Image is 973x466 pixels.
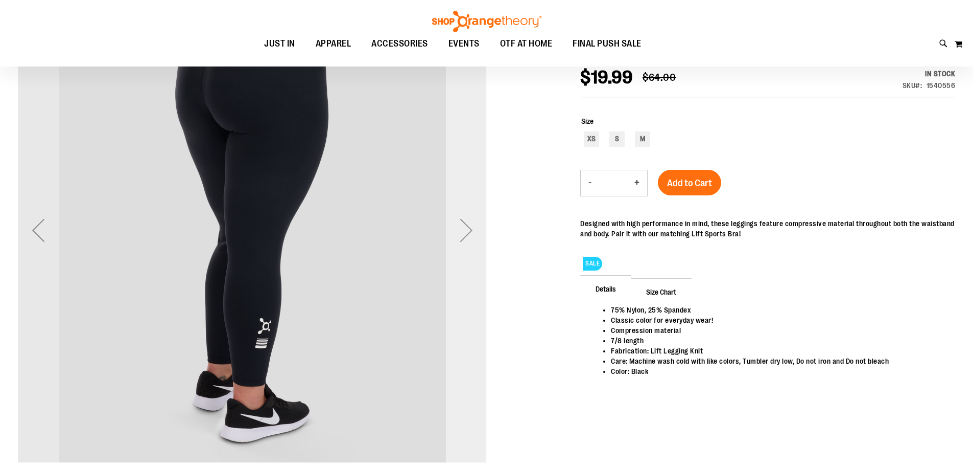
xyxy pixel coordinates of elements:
div: Designed with high performance in mind, these leggings feature compressive material throughout bo... [580,218,955,239]
img: Shop Orangetheory [431,11,543,32]
div: M [635,131,650,147]
a: APPAREL [305,32,362,55]
span: SALE [583,257,602,271]
span: Size [581,117,594,125]
div: 1540556 [927,80,956,91]
div: Availability [903,69,956,79]
button: Add to Cart [658,170,721,195]
span: Details [580,275,631,302]
li: Compression material [611,325,945,336]
button: Decrease product quantity [581,170,599,196]
span: APPAREL [316,32,351,55]
div: In stock [903,69,956,79]
a: JUST IN [254,32,305,56]
a: FINAL PUSH SALE [562,32,652,56]
button: Increase product quantity [627,170,647,196]
span: $64.00 [643,72,676,83]
li: 7/8 length [611,336,945,346]
input: Product quantity [599,171,627,195]
span: OTF AT HOME [500,32,553,55]
span: Size Chart [631,278,692,305]
span: $19.99 [580,67,632,88]
li: Color: Black [611,366,945,376]
div: XS [584,131,599,147]
span: ACCESSORIES [371,32,428,55]
strong: SKU [903,81,922,90]
li: Fabrication: Lift Legging Knit [611,346,945,356]
span: EVENTS [448,32,480,55]
span: Add to Cart [667,177,712,189]
div: S [609,131,625,147]
a: EVENTS [438,32,490,56]
span: FINAL PUSH SALE [573,32,642,55]
li: 75% Nylon, 25% Spandex [611,305,945,315]
li: Classic color for everyday wear! [611,315,945,325]
a: ACCESSORIES [361,32,438,56]
a: OTF AT HOME [490,32,563,56]
span: JUST IN [264,32,295,55]
li: Care: Machine wash cold with like colors, Tumbler dry low, Do not iron and Do not bleach [611,356,945,366]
